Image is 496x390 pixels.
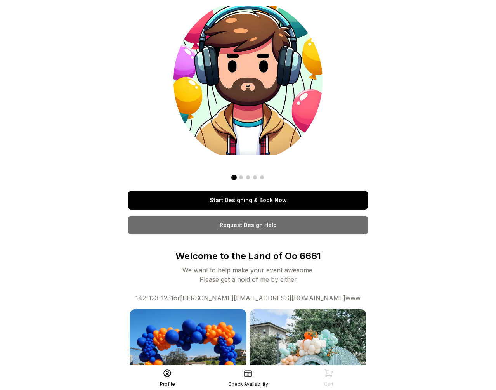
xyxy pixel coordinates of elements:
a: [PERSON_NAME][EMAIL_ADDRESS][DOMAIN_NAME] [180,294,345,302]
a: 142-123-1231 [135,294,173,302]
div: Check Availability [228,381,268,387]
div: Profile [160,381,175,387]
a: Request Design Help [128,216,368,234]
div: Cart [324,381,333,387]
a: Start Designing & Book Now [128,191,368,210]
div: We want to help make your event awesome. Please get a hold of me by either or www [135,265,361,303]
p: Welcome to the Land of Oo 6661 [135,250,361,262]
